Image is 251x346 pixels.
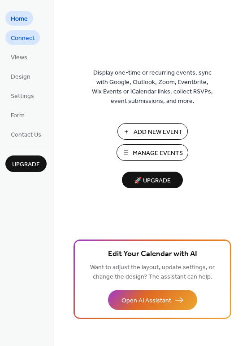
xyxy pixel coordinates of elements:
button: Manage Events [117,144,188,161]
span: Add New Event [134,128,182,137]
button: Open AI Assistant [108,290,197,310]
span: Want to adjust the layout, update settings, or change the design? The assistant can help. [90,262,215,283]
span: Home [11,14,28,24]
button: Add New Event [117,123,188,140]
span: 🚀 Upgrade [127,175,177,187]
a: Design [5,69,36,84]
a: Contact Us [5,127,47,142]
span: Settings [11,92,34,101]
a: Connect [5,30,40,45]
span: Connect [11,34,35,43]
span: Views [11,53,27,62]
a: Settings [5,88,39,103]
a: Home [5,11,33,26]
button: 🚀 Upgrade [122,172,183,188]
span: Open AI Assistant [121,296,171,306]
span: Upgrade [12,160,40,169]
span: Design [11,72,30,82]
span: Form [11,111,25,120]
span: Contact Us [11,130,41,140]
span: Edit Your Calendar with AI [108,248,197,261]
button: Upgrade [5,155,47,172]
span: Display one-time or recurring events, sync with Google, Outlook, Zoom, Eventbrite, Wix Events or ... [92,68,213,106]
a: Views [5,49,33,64]
span: Manage Events [133,149,183,158]
a: Form [5,107,30,122]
